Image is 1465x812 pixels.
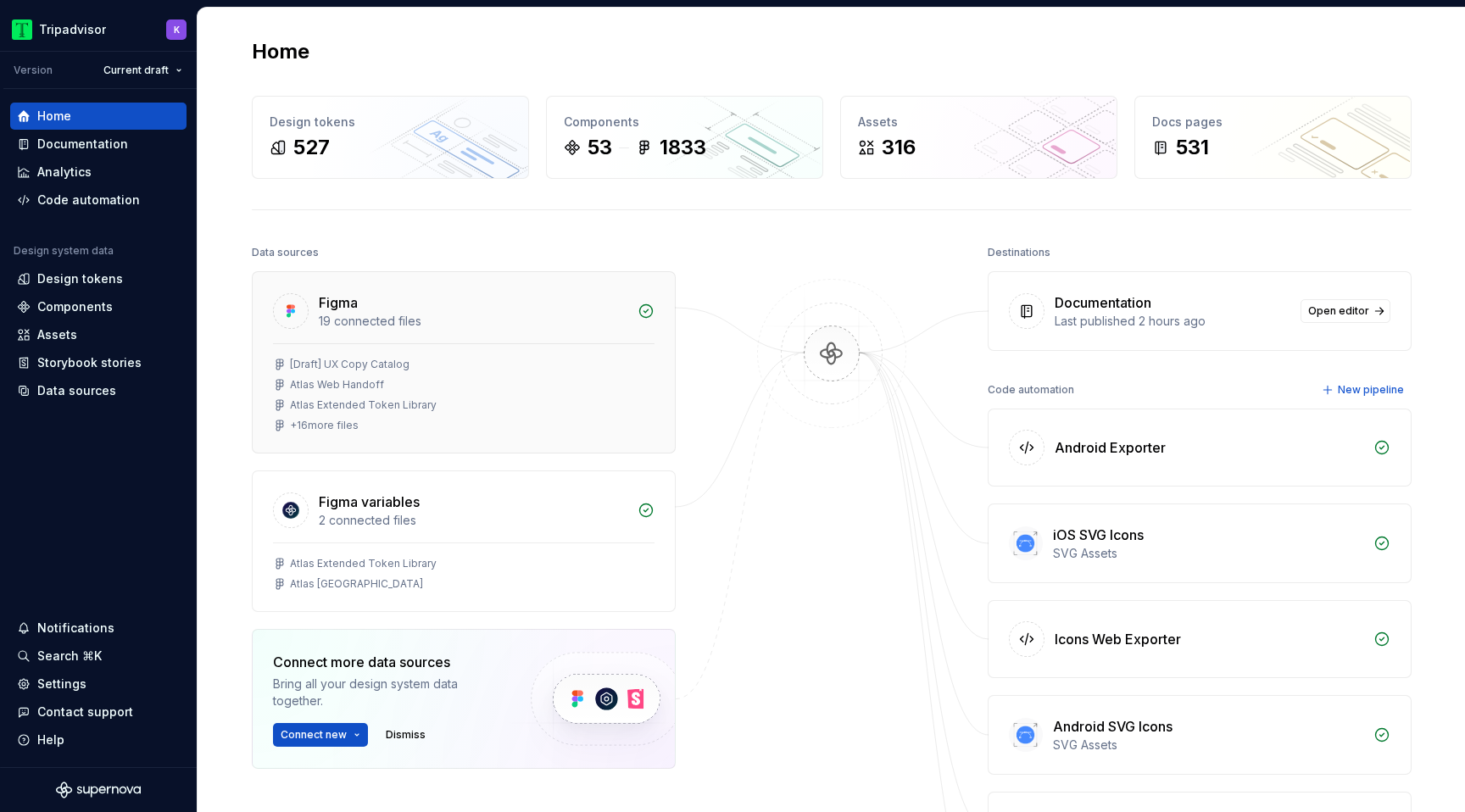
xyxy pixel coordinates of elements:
div: 53 [588,134,612,161]
div: Settings [37,676,86,692]
a: Data sources [10,377,187,404]
div: Design tokens [37,270,123,287]
div: Analytics [37,164,92,181]
div: 531 [1176,134,1209,161]
button: Contact support [10,698,187,726]
div: Data sources [252,241,319,264]
h2: Home [252,38,309,65]
div: Components [37,298,113,315]
div: Atlas [GEOGRAPHIC_DATA] [290,577,423,591]
div: Atlas Extended Token Library [290,557,437,570]
div: Connect more data sources [273,652,502,672]
div: Documentation [1055,292,1151,313]
div: Design system data [14,244,114,258]
span: Open editor [1308,304,1369,318]
button: Notifications [10,615,187,642]
div: Contact support [37,704,133,720]
button: Dismiss [378,723,433,747]
div: + 16 more files [290,419,359,432]
div: Documentation [37,136,128,153]
a: Design tokens527 [252,96,529,179]
a: Docs pages531 [1134,96,1412,179]
div: Assets [37,326,77,343]
div: Home [37,108,71,125]
a: Documentation [10,131,187,158]
div: Version [14,64,53,77]
div: K [174,23,180,36]
div: Last published 2 hours ago [1055,313,1290,330]
div: Design tokens [270,114,511,131]
a: Components [10,293,187,320]
a: Storybook stories [10,349,187,376]
span: Dismiss [386,728,426,742]
button: Current draft [96,58,190,82]
a: Components531833 [546,96,823,179]
a: Settings [10,670,187,698]
div: Figma variables [319,492,420,512]
span: Connect new [281,728,347,742]
img: 0ed0e8b8-9446-497d-bad0-376821b19aa5.png [12,19,32,40]
div: 316 [882,134,916,161]
div: Atlas Web Handoff [290,378,384,392]
div: Atlas Extended Token Library [290,398,437,412]
button: Search ⌘K [10,642,187,670]
button: Connect new [273,723,368,747]
svg: Supernova Logo [56,781,141,798]
div: Destinations [988,241,1050,264]
button: Help [10,726,187,754]
a: Home [10,103,187,130]
span: New pipeline [1338,383,1404,397]
div: Android SVG Icons [1053,716,1173,737]
div: [Draft] UX Copy Catalog [290,358,409,371]
div: Tripadvisor [39,21,106,38]
button: TripadvisorK [3,11,193,47]
div: 2 connected files [319,512,627,529]
div: Storybook stories [37,354,142,371]
div: Figma [319,292,358,313]
a: Design tokens [10,265,187,292]
div: 19 connected files [319,313,627,330]
span: Current draft [103,64,169,77]
a: Assets316 [840,96,1117,179]
div: Assets [858,114,1100,131]
a: Open editor [1301,299,1390,323]
div: Icons Web Exporter [1055,629,1181,649]
div: Notifications [37,620,114,637]
div: Android Exporter [1055,437,1166,458]
div: Code automation [37,192,140,209]
div: iOS SVG Icons [1053,525,1144,545]
button: New pipeline [1317,378,1412,402]
div: Docs pages [1152,114,1394,131]
div: Code automation [988,378,1074,402]
div: Search ⌘K [37,648,102,665]
a: Assets [10,321,187,348]
div: Bring all your design system data together. [273,676,502,709]
div: 1833 [660,134,706,161]
div: Data sources [37,382,116,399]
div: Help [37,731,64,748]
div: Components [564,114,805,131]
div: 527 [293,134,330,161]
div: SVG Assets [1053,545,1363,562]
a: Figma variables2 connected filesAtlas Extended Token LibraryAtlas [GEOGRAPHIC_DATA] [252,470,676,612]
a: Code automation [10,186,187,214]
a: Figma19 connected files[Draft] UX Copy CatalogAtlas Web HandoffAtlas Extended Token Library+16mor... [252,271,676,453]
div: SVG Assets [1053,737,1363,754]
a: Analytics [10,159,187,186]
